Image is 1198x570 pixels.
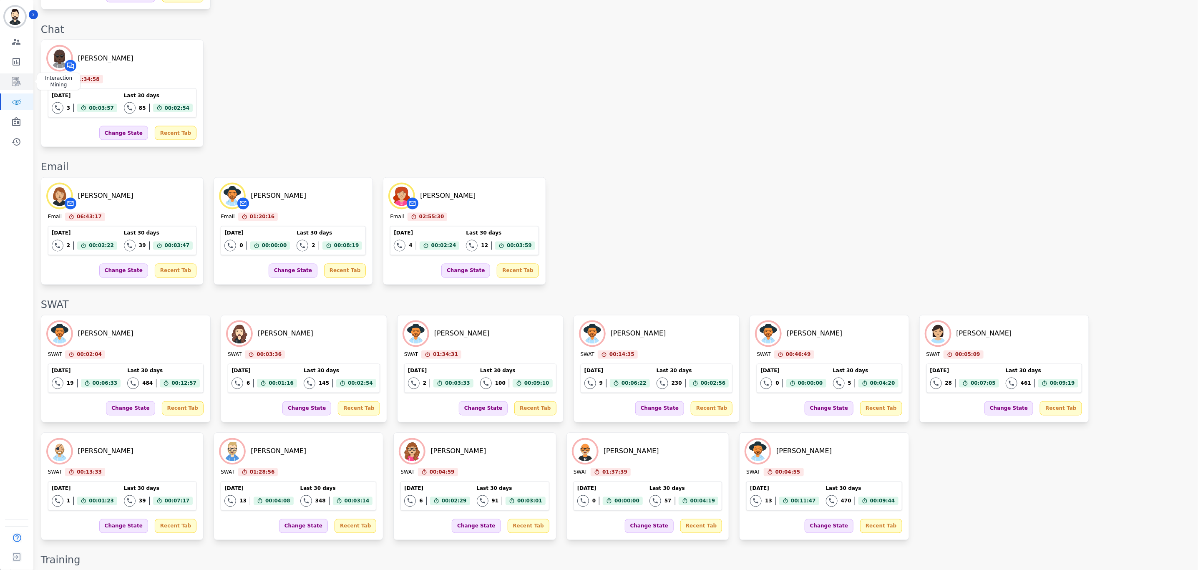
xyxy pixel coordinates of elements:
[297,230,362,237] div: Last 30 days
[442,497,467,505] span: 00:02:29
[805,519,853,533] div: Change State
[67,105,70,111] div: 3
[41,554,1190,567] div: Training
[602,468,627,477] span: 01:37:39
[155,126,196,140] div: Recent Tab
[604,446,659,457] div: [PERSON_NAME]
[394,230,459,237] div: [DATE]
[52,485,117,492] div: [DATE]
[250,468,275,477] span: 01:28:56
[139,105,146,111] div: 85
[408,368,473,374] div: [DATE]
[584,368,650,374] div: [DATE]
[139,242,146,249] div: 39
[746,440,770,463] img: Avatar
[78,191,133,201] div: [PERSON_NAME]
[155,264,196,278] div: Recent Tab
[400,469,414,477] div: SWAT
[279,519,328,533] div: Change State
[680,519,722,533] div: Recent Tab
[251,191,306,201] div: [PERSON_NAME]
[497,264,539,278] div: Recent Tab
[78,329,133,339] div: [PERSON_NAME]
[690,497,715,505] span: 00:04:19
[480,368,553,374] div: Last 30 days
[269,379,294,388] span: 00:01:16
[466,230,535,237] div: Last 30 days
[338,401,380,416] div: Recent Tab
[67,380,74,387] div: 19
[775,380,779,387] div: 0
[41,161,1190,174] div: Email
[577,485,643,492] div: [DATE]
[142,380,153,387] div: 484
[956,329,1012,339] div: [PERSON_NAME]
[41,23,1190,36] div: Chat
[99,126,148,140] div: Change State
[860,519,902,533] div: Recent Tab
[99,519,148,533] div: Change State
[492,498,499,504] div: 91
[870,379,895,388] span: 00:04:20
[41,298,1190,312] div: SWAT
[574,440,597,463] img: Avatar
[165,497,190,505] span: 00:07:17
[592,498,596,504] div: 0
[701,379,726,388] span: 00:02:56
[257,351,282,359] span: 00:03:36
[971,379,996,388] span: 00:07:05
[52,230,117,237] div: [DATE]
[757,322,780,346] img: Avatar
[400,440,424,463] img: Avatar
[524,379,549,388] span: 00:09:10
[239,498,247,504] div: 13
[430,446,486,457] div: [PERSON_NAME]
[434,329,490,339] div: [PERSON_NAME]
[574,469,587,477] div: SWAT
[390,214,404,221] div: Email
[77,213,102,221] span: 06:43:17
[67,498,70,504] div: 1
[805,401,853,416] div: Change State
[614,497,639,505] span: 00:00:00
[622,379,647,388] span: 00:06:22
[221,184,244,208] img: Avatar
[52,368,121,374] div: [DATE]
[495,380,506,387] div: 100
[826,485,898,492] div: Last 30 days
[77,468,102,477] span: 00:13:33
[250,213,275,221] span: 01:20:16
[221,440,244,463] img: Avatar
[445,379,470,388] span: 00:03:33
[841,498,851,504] div: 470
[775,468,800,477] span: 00:04:55
[319,380,329,387] div: 145
[232,368,297,374] div: [DATE]
[48,214,62,221] div: Email
[221,214,234,221] div: Email
[67,242,70,249] div: 2
[649,485,718,492] div: Last 30 days
[77,351,102,359] span: 00:02:04
[786,351,811,359] span: 00:46:49
[52,92,117,99] div: [DATE]
[757,351,770,359] div: SWAT
[247,380,250,387] div: 6
[165,242,190,250] span: 00:03:47
[334,242,359,250] span: 00:08:19
[1021,380,1031,387] div: 461
[262,242,287,250] span: 00:00:00
[155,519,196,533] div: Recent Tab
[955,351,980,359] span: 00:05:09
[459,401,508,416] div: Change State
[139,498,146,504] div: 39
[93,379,118,388] span: 00:06:33
[581,322,604,346] img: Avatar
[514,401,556,416] div: Recent Tab
[5,7,25,27] img: Bordered avatar
[508,519,549,533] div: Recent Tab
[419,498,423,504] div: 6
[750,485,819,492] div: [DATE]
[165,104,190,112] span: 00:02:54
[481,242,488,249] div: 12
